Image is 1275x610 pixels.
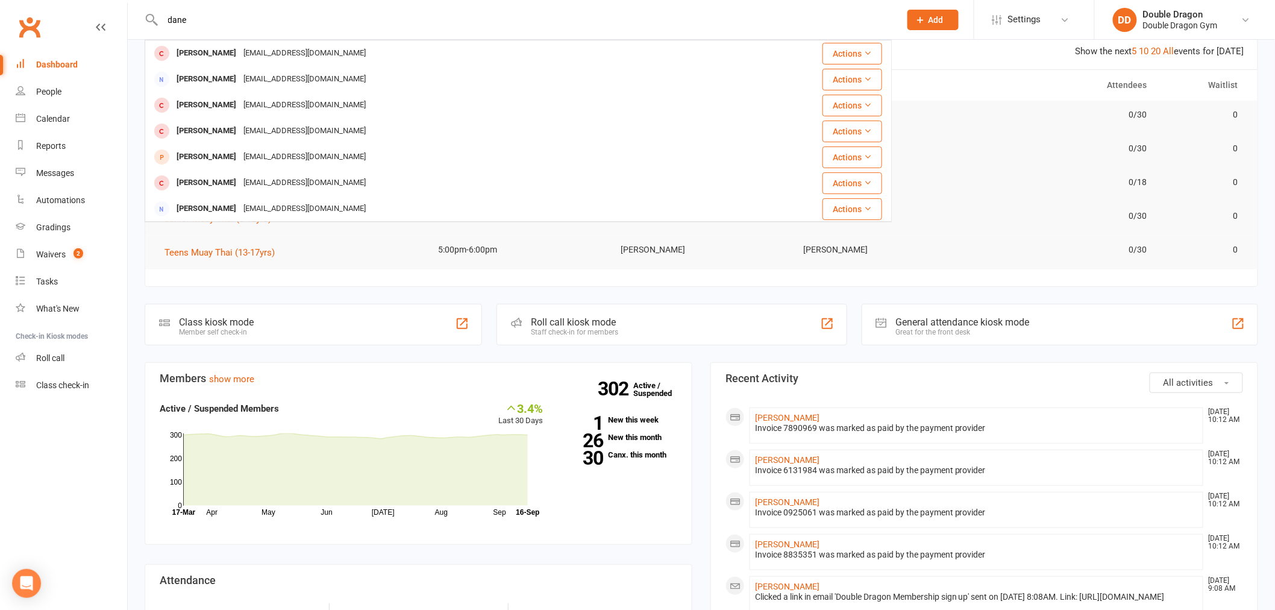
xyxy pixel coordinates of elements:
[1158,236,1248,264] td: 0
[755,497,819,507] a: [PERSON_NAME]
[164,245,283,260] button: Teens Muay Thai (13-17yrs)
[1158,168,1248,197] td: 0
[16,51,127,78] a: Dashboard
[1203,408,1242,424] time: [DATE] 10:12 AM
[1203,450,1242,466] time: [DATE] 10:12 AM
[755,550,1198,560] div: Invoice 8835351 was marked as paid by the payment provider
[822,121,882,142] button: Actions
[1158,134,1248,163] td: 0
[562,414,604,432] strong: 1
[975,236,1158,264] td: 0/30
[1158,70,1248,101] th: Waitlist
[14,12,45,42] a: Clubworx
[164,247,275,258] span: Teens Muay Thai (13-17yrs)
[16,295,127,322] a: What's New
[240,148,369,166] div: [EMAIL_ADDRESS][DOMAIN_NAME]
[36,87,61,96] div: People
[1203,535,1242,550] time: [DATE] 10:12 AM
[36,222,70,232] div: Gradings
[36,277,58,286] div: Tasks
[975,202,1158,230] td: 0/30
[755,508,1198,518] div: Invoice 0925061 was marked as paid by the payment provider
[1164,377,1214,388] span: All activities
[36,114,70,124] div: Calendar
[755,539,819,549] a: [PERSON_NAME]
[240,45,369,62] div: [EMAIL_ADDRESS][DOMAIN_NAME]
[1113,8,1137,32] div: DD
[173,45,240,62] div: [PERSON_NAME]
[173,122,240,140] div: [PERSON_NAME]
[16,214,127,241] a: Gradings
[159,11,892,28] input: Search...
[907,10,959,30] button: Add
[755,455,819,465] a: [PERSON_NAME]
[1203,577,1242,593] time: [DATE] 9:08 AM
[562,451,677,459] a: 30Canx. this month
[173,148,240,166] div: [PERSON_NAME]
[1139,46,1149,57] a: 10
[975,134,1158,163] td: 0/30
[755,465,1198,476] div: Invoice 6131984 was marked as paid by the payment provider
[240,200,369,218] div: [EMAIL_ADDRESS][DOMAIN_NAME]
[755,413,819,423] a: [PERSON_NAME]
[179,316,254,328] div: Class kiosk mode
[896,328,1030,336] div: Great for the front desk
[499,401,544,415] div: 3.4%
[562,416,677,424] a: 1New this week
[1203,492,1242,508] time: [DATE] 10:12 AM
[1076,44,1244,58] div: Show the next events for [DATE]
[562,432,604,450] strong: 26
[36,353,64,363] div: Roll call
[822,172,882,194] button: Actions
[562,433,677,441] a: 26New this month
[1132,46,1137,57] a: 5
[1143,9,1218,20] div: Double Dragon
[240,122,369,140] div: [EMAIL_ADDRESS][DOMAIN_NAME]
[428,236,610,264] td: 5:00pm-6:00pm
[36,195,85,205] div: Automations
[36,304,80,313] div: What's New
[975,168,1158,197] td: 0/18
[160,403,279,414] strong: Active / Suspended Members
[896,316,1030,328] div: General attendance kiosk mode
[531,316,618,328] div: Roll call kiosk mode
[755,423,1198,433] div: Invoice 7890969 was marked as paid by the payment provider
[16,105,127,133] a: Calendar
[499,401,544,427] div: Last 30 Days
[36,250,66,259] div: Waivers
[173,200,240,218] div: [PERSON_NAME]
[36,380,89,390] div: Class check-in
[531,328,618,336] div: Staff check-in for members
[633,373,686,406] a: 302Active / Suspended
[1143,20,1218,31] div: Double Dragon Gym
[179,328,254,336] div: Member self check-in
[209,374,254,385] a: show more
[929,15,944,25] span: Add
[610,236,792,264] td: [PERSON_NAME]
[16,268,127,295] a: Tasks
[160,574,677,586] h3: Attendance
[240,174,369,192] div: [EMAIL_ADDRESS][DOMAIN_NAME]
[975,70,1158,101] th: Attendees
[755,592,1198,602] div: Clicked a link in email 'Double Dragon Membership sign up' sent on [DATE] 8:08AM. Link: [URL][DOM...
[755,582,819,591] a: [PERSON_NAME]
[16,78,127,105] a: People
[74,248,83,259] span: 2
[160,373,677,385] h3: Members
[16,345,127,372] a: Roll call
[822,146,882,168] button: Actions
[240,96,369,114] div: [EMAIL_ADDRESS][DOMAIN_NAME]
[975,101,1158,129] td: 0/30
[173,96,240,114] div: [PERSON_NAME]
[12,569,41,598] div: Open Intercom Messenger
[792,236,975,264] td: [PERSON_NAME]
[1008,6,1041,33] span: Settings
[725,373,1243,385] h3: Recent Activity
[1151,46,1161,57] a: 20
[16,241,127,268] a: Waivers 2
[16,160,127,187] a: Messages
[598,380,633,398] strong: 302
[173,71,240,88] div: [PERSON_NAME]
[822,43,882,64] button: Actions
[822,95,882,116] button: Actions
